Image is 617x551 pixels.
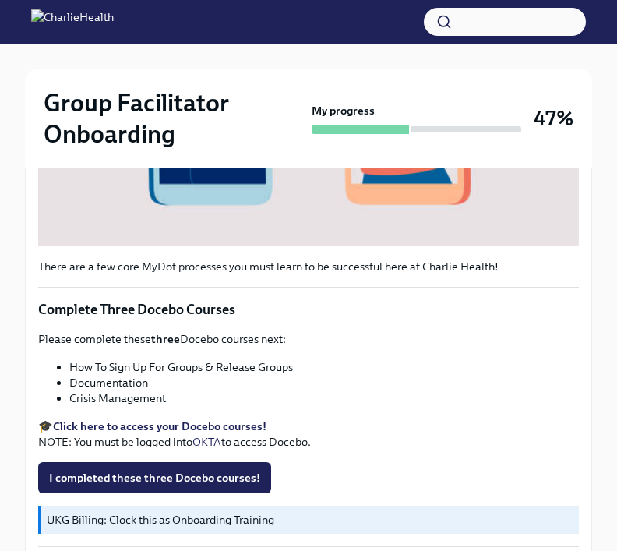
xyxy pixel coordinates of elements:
[31,9,114,34] img: CharlieHealth
[534,104,573,132] h3: 47%
[69,390,579,406] li: Crisis Management
[151,332,180,346] strong: three
[44,87,305,150] h2: Group Facilitator Onboarding
[69,375,579,390] li: Documentation
[53,419,266,433] a: Click here to access your Docebo courses!
[69,359,579,375] li: How To Sign Up For Groups & Release Groups
[38,300,579,319] p: Complete Three Docebo Courses
[38,331,579,347] p: Please complete these Docebo courses next:
[38,462,271,493] button: I completed these three Docebo courses!
[312,103,375,118] strong: My progress
[49,470,260,486] span: I completed these three Docebo courses!
[192,435,221,449] a: OKTA
[38,419,579,450] p: 🎓 NOTE: You must be logged into to access Docebo.
[38,259,579,274] p: There are a few core MyDot processes you must learn to be successful here at Charlie Health!
[47,512,573,528] p: UKG Billing: Clock this as Onboarding Training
